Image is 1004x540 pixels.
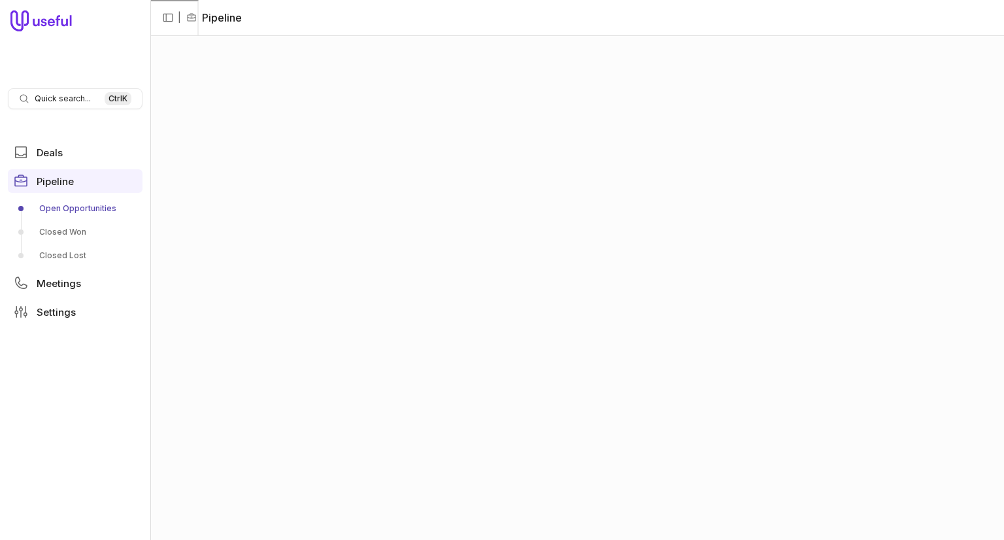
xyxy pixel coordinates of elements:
div: Pipeline submenu [8,198,142,266]
span: Settings [37,307,76,317]
a: Settings [8,300,142,324]
li: Pipeline [186,10,242,25]
span: Deals [37,148,63,158]
a: Meetings [8,271,142,295]
a: Pipeline [8,169,142,193]
a: Closed Won [8,222,142,243]
span: Meetings [37,278,81,288]
a: Closed Lost [8,245,142,266]
kbd: Ctrl K [105,92,131,105]
a: Open Opportunities [8,198,142,219]
a: Deals [8,141,142,164]
span: | [178,10,181,25]
span: Pipeline [37,177,74,186]
span: Quick search... [35,93,91,104]
button: Collapse sidebar [158,8,178,27]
